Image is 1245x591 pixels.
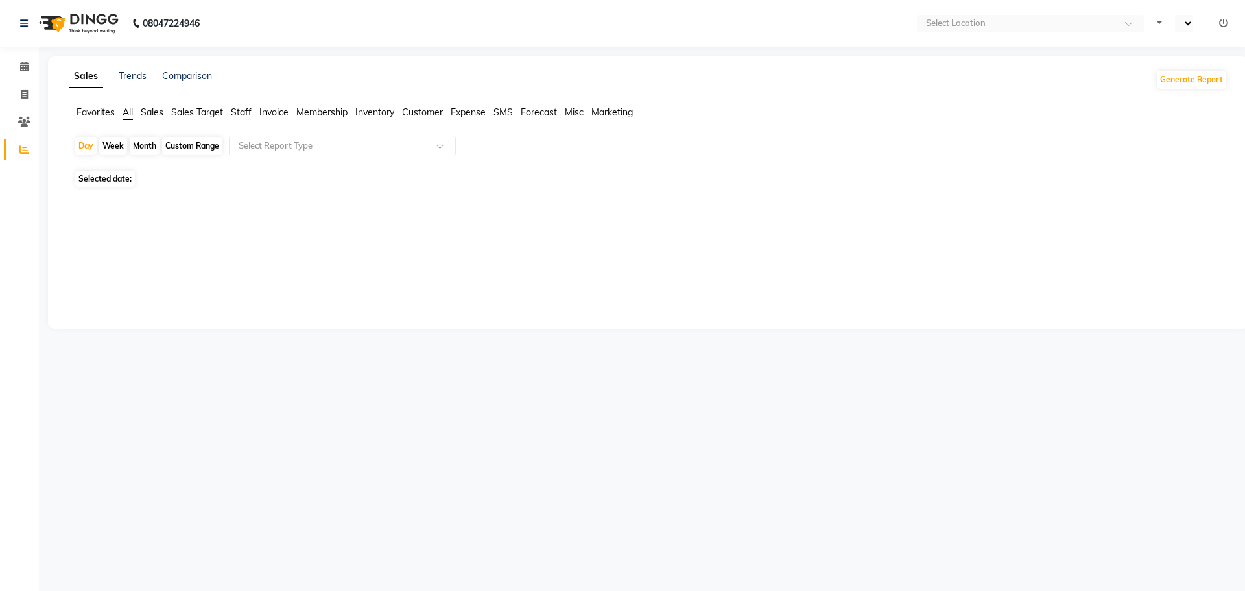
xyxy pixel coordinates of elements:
img: logo [33,5,122,42]
span: Invoice [259,106,289,118]
span: Misc [565,106,584,118]
a: Comparison [162,70,212,82]
div: Custom Range [162,137,222,155]
div: Day [75,137,97,155]
span: Marketing [591,106,633,118]
b: 08047224946 [143,5,200,42]
span: Sales [141,106,163,118]
div: Month [130,137,160,155]
span: Customer [402,106,443,118]
span: Staff [231,106,252,118]
a: Sales [69,65,103,88]
span: SMS [493,106,513,118]
span: Favorites [77,106,115,118]
div: Select Location [926,17,986,30]
a: Trends [119,70,147,82]
span: Forecast [521,106,557,118]
span: Sales Target [171,106,223,118]
span: Expense [451,106,486,118]
span: Inventory [355,106,394,118]
span: All [123,106,133,118]
div: Week [99,137,127,155]
span: Membership [296,106,348,118]
span: Selected date: [75,171,135,187]
button: Generate Report [1157,71,1226,89]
